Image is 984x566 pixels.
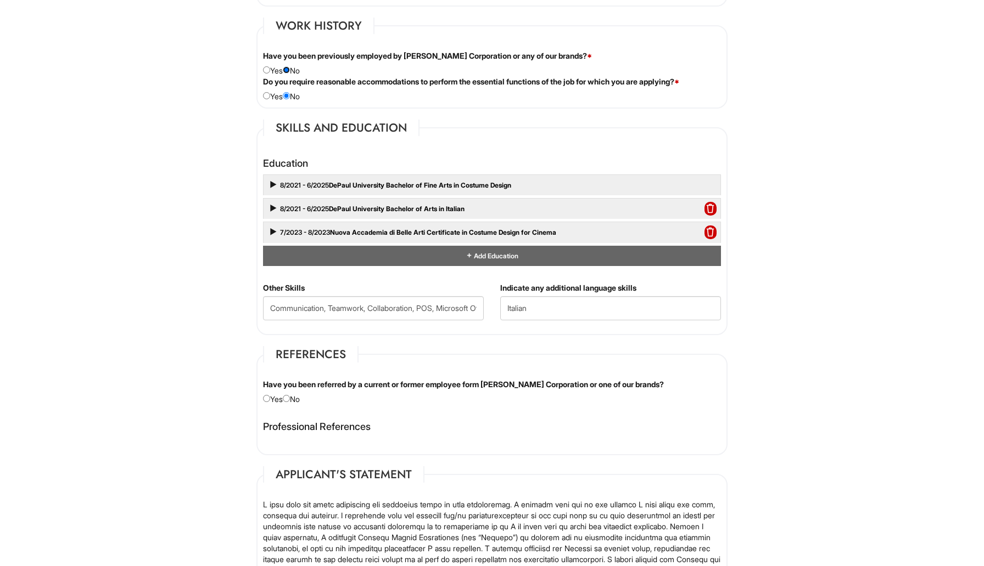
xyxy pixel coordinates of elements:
legend: Skills and Education [263,120,420,136]
a: 7/2023 - 8/2023Nuova Accademia di Belle Arti Certificate in Costume Design for Cinema [279,228,556,236]
legend: Applicant's Statement [263,466,424,483]
a: 8/2021 - 6/2025DePaul University Bachelor of Arts in Italian [279,205,465,213]
span: 8/2021 - 6/2025 [279,205,329,213]
div: Yes No [255,76,729,102]
input: Other Skills [263,296,484,320]
legend: References [263,346,359,363]
span: Add Education [473,252,518,260]
label: Have you been previously employed by [PERSON_NAME] Corporation or any of our brands? [263,50,592,61]
a: Delete [705,228,717,238]
h4: Professional References [263,421,721,432]
label: Other Skills [263,282,305,293]
input: Additional Language Skills [500,296,721,320]
span: 8/2021 - 6/2025 [279,181,329,189]
label: Have you been referred by a current or former employee form [PERSON_NAME] Corporation or one of o... [263,379,664,390]
a: 8/2021 - 6/2025DePaul University Bachelor of Fine Arts in Costume Design [279,181,511,189]
a: Add Education [466,252,518,260]
label: Indicate any additional language skills [500,282,636,293]
div: Yes No [255,50,729,76]
a: Delete [705,204,717,214]
legend: Work History [263,18,374,34]
h4: Education [263,158,721,169]
div: Yes No [255,379,729,405]
span: 7/2023 - 8/2023 [279,228,330,236]
label: Do you require reasonable accommodations to perform the essential functions of the job for which ... [263,76,679,87]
